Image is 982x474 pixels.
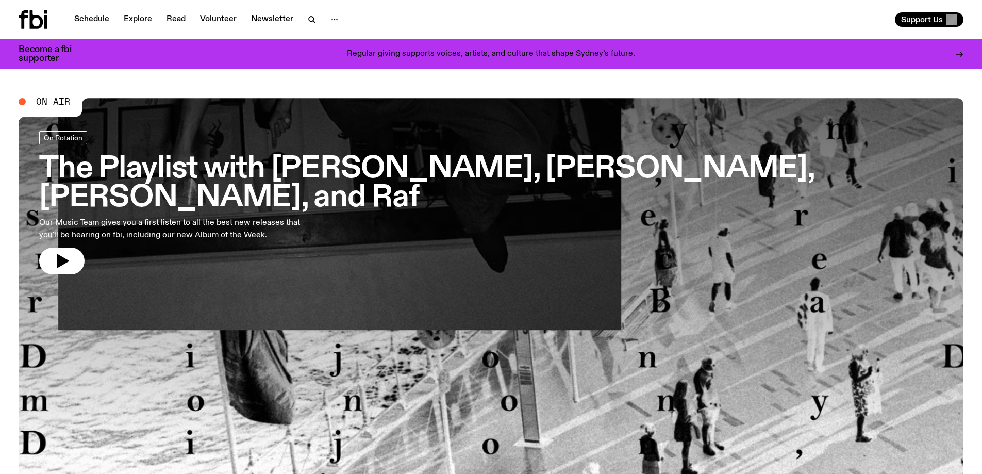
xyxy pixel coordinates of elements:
[160,12,192,27] a: Read
[39,131,87,144] a: On Rotation
[901,15,943,24] span: Support Us
[36,97,70,106] span: On Air
[245,12,299,27] a: Newsletter
[194,12,243,27] a: Volunteer
[347,50,635,59] p: Regular giving supports voices, artists, and culture that shape Sydney’s future.
[19,45,85,63] h3: Become a fbi supporter
[118,12,158,27] a: Explore
[39,217,303,241] p: Our Music Team gives you a first listen to all the best new releases that you'll be hearing on fb...
[895,12,963,27] button: Support Us
[39,155,943,213] h3: The Playlist with [PERSON_NAME], [PERSON_NAME], [PERSON_NAME], and Raf
[68,12,115,27] a: Schedule
[39,131,943,274] a: The Playlist with [PERSON_NAME], [PERSON_NAME], [PERSON_NAME], and RafOur Music Team gives you a ...
[44,134,82,141] span: On Rotation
